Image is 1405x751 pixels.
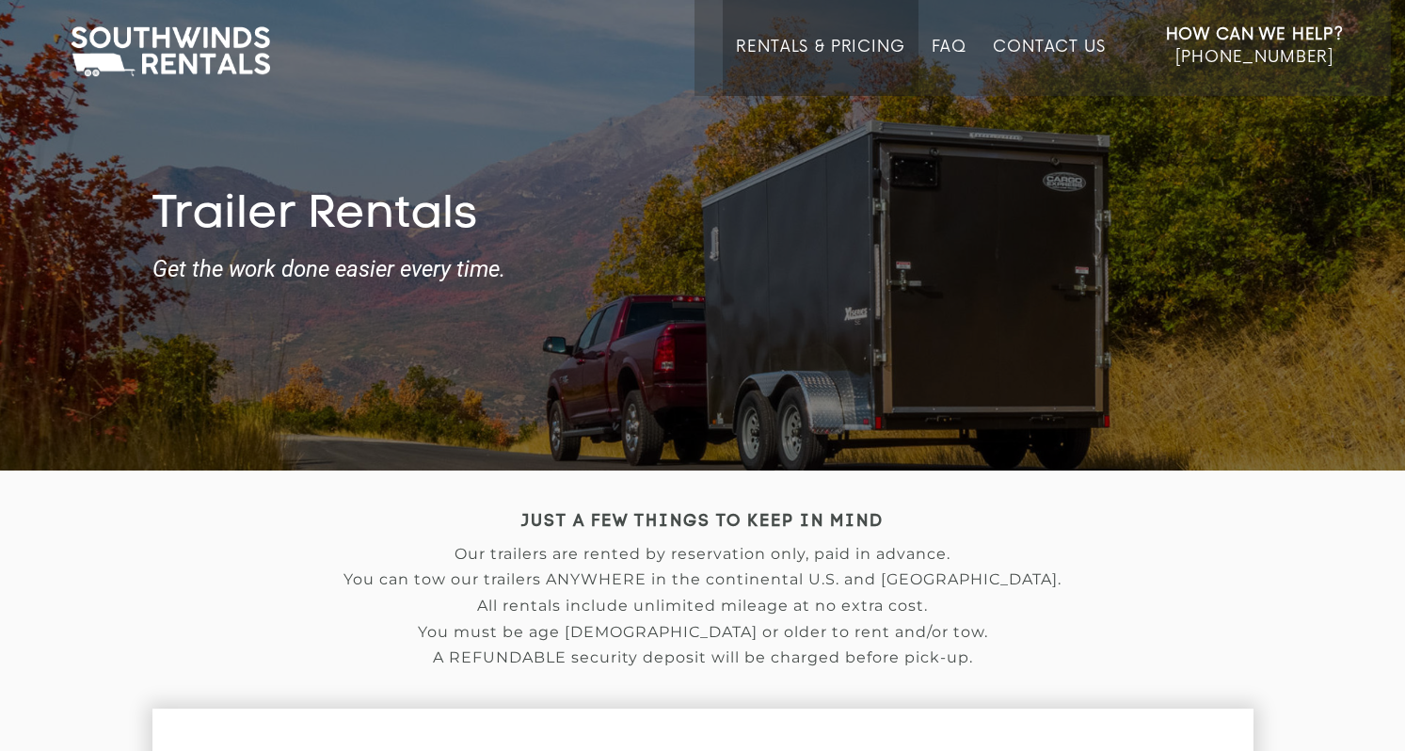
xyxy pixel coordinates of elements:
strong: Get the work done easier every time. [152,257,1253,281]
p: Our trailers are rented by reservation only, paid in advance. [152,546,1253,563]
p: You can tow our trailers ANYWHERE in the continental U.S. and [GEOGRAPHIC_DATA]. [152,571,1253,588]
span: [PHONE_NUMBER] [1175,48,1333,67]
a: FAQ [932,38,967,96]
strong: How Can We Help? [1166,25,1344,44]
h1: Trailer Rentals [152,189,1253,244]
a: How Can We Help? [PHONE_NUMBER] [1166,24,1344,82]
p: A REFUNDABLE security deposit will be charged before pick-up. [152,649,1253,666]
a: Contact Us [993,38,1105,96]
img: Southwinds Rentals Logo [61,23,279,81]
a: Rentals & Pricing [736,38,904,96]
p: All rentals include unlimited mileage at no extra cost. [152,598,1253,615]
strong: JUST A FEW THINGS TO KEEP IN MIND [521,514,884,530]
p: You must be age [DEMOGRAPHIC_DATA] or older to rent and/or tow. [152,624,1253,641]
